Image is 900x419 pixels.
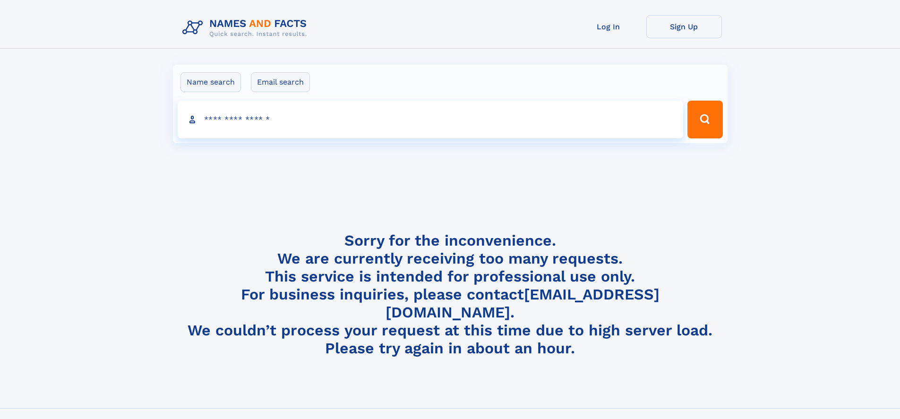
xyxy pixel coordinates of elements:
[251,72,310,92] label: Email search
[180,72,241,92] label: Name search
[646,15,722,38] a: Sign Up
[571,15,646,38] a: Log In
[179,15,315,41] img: Logo Names and Facts
[179,231,722,358] h4: Sorry for the inconvenience. We are currently receiving too many requests. This service is intend...
[687,101,722,138] button: Search Button
[386,285,660,321] a: [EMAIL_ADDRESS][DOMAIN_NAME]
[178,101,684,138] input: search input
